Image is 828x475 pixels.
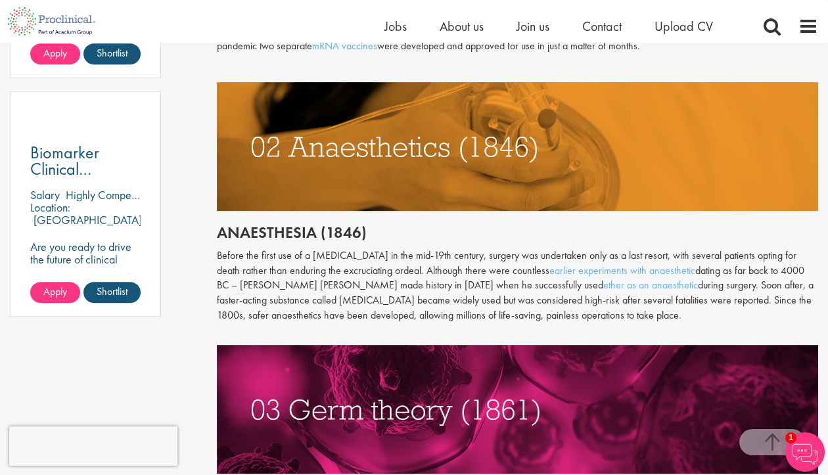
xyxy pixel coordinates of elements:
p: Are you ready to drive the future of clinical operations from behind the scenes? Looking to be in... [30,240,141,340]
a: earlier experiments with anaesthetic [549,263,695,277]
a: Apply [30,282,80,303]
span: Salary [30,187,60,202]
a: About us [440,18,484,35]
img: Chatbot [785,432,825,472]
a: Jobs [384,18,407,35]
a: Apply [30,43,80,64]
p: [GEOGRAPHIC_DATA], [GEOGRAPHIC_DATA] [30,212,145,240]
p: Before the first use of a [MEDICAL_DATA] in the mid-19th century, surgery was undertaken only as ... [217,248,818,323]
a: Biomarker Clinical Operations Lead [30,145,141,177]
a: Shortlist [83,282,141,303]
a: ether as an anaesthetic [603,278,698,292]
a: Join us [517,18,549,35]
span: Apply [43,46,67,60]
a: mRNA vaccines [312,39,377,53]
span: Biomarker Clinical Operations Lead [30,141,106,213]
span: Apply [43,284,67,298]
span: Location: [30,200,70,215]
p: Highly Competitive [66,187,153,202]
h2: Anaesthesia (1846) [217,224,818,241]
a: Upload CV [655,18,713,35]
a: Shortlist [83,43,141,64]
iframe: reCAPTCHA [9,426,177,466]
a: Contact [582,18,622,35]
span: 1 [785,432,796,443]
img: germ theory [217,345,818,474]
